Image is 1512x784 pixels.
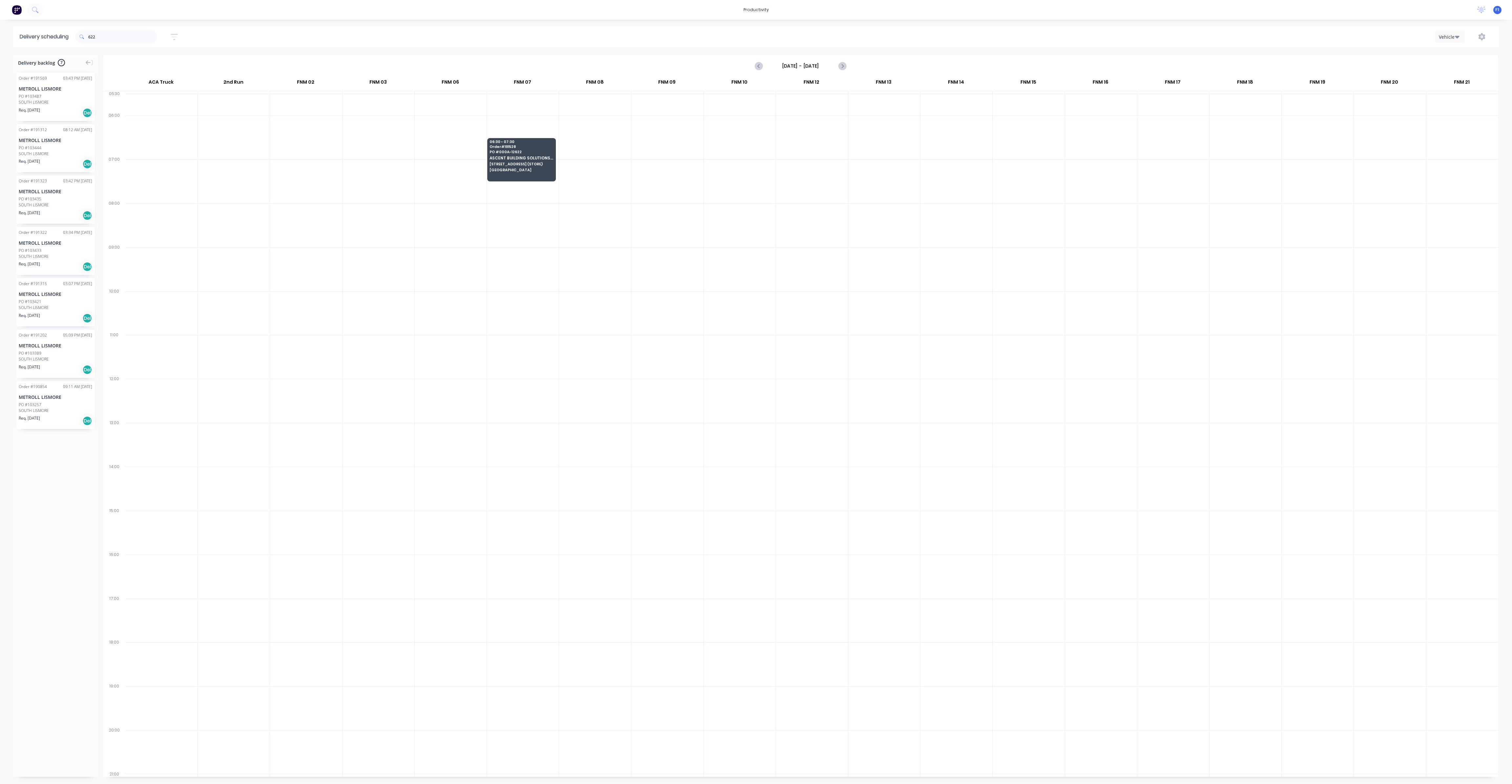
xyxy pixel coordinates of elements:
[82,365,92,375] div: Del
[103,595,125,639] div: 17:00
[58,59,65,66] span: 7
[19,99,92,105] div: SOUTH LISMORE
[103,770,125,778] div: 21:00
[63,384,92,390] div: 09:11 AM [DATE]
[103,682,125,726] div: 19:00
[103,419,125,463] div: 13:00
[103,90,125,112] div: 05:30
[63,127,92,133] div: 08:12 AM [DATE]
[63,230,92,236] div: 03:34 PM [DATE]
[1064,76,1136,91] div: FNM 16
[103,638,125,682] div: 18:00
[103,331,125,375] div: 11:00
[19,75,47,81] div: Order # 191569
[703,76,775,91] div: FNM 10
[63,178,92,184] div: 03:42 PM [DATE]
[1281,76,1353,91] div: FNM 19
[19,85,92,92] div: METROLL LISMORE
[1439,33,1458,40] div: Vehicle
[19,188,92,195] div: METROLL LISMORE
[920,76,992,91] div: FNM 14
[490,140,553,144] span: 06:30 - 07:30
[103,155,125,199] div: 07:00
[490,150,553,154] span: PO # 000A-12622
[19,402,41,408] div: PO #103257
[82,262,92,272] div: Del
[19,239,92,246] div: METROLL LISMORE
[19,261,40,267] span: Req. [DATE]
[63,332,92,338] div: 05:09 PM [DATE]
[63,281,92,287] div: 03:07 PM [DATE]
[82,159,92,169] div: Del
[103,199,125,243] div: 08:00
[848,76,920,91] div: FNM 13
[19,356,92,362] div: SOUTH LISMORE
[13,26,75,47] div: Delivery scheduling
[103,463,125,507] div: 14:00
[82,108,92,118] div: Del
[19,196,41,202] div: PO #103435
[88,30,157,43] input: Search for orders
[490,168,553,172] span: [GEOGRAPHIC_DATA]
[19,281,47,287] div: Order # 191315
[19,408,92,414] div: SOUTH LISMORE
[19,350,41,356] div: PO #103389
[103,551,125,595] div: 16:00
[414,76,486,91] div: FNM 06
[1209,76,1281,91] div: FNM 18
[103,243,125,287] div: 09:00
[1137,76,1209,91] div: FNM 17
[1495,7,1500,13] span: F1
[19,299,41,305] div: PO #103421
[19,313,40,319] span: Req. [DATE]
[19,93,41,99] div: PO #103487
[342,76,414,91] div: FNM 03
[490,145,553,149] span: Order # 191528
[19,210,40,216] span: Req. [DATE]
[490,156,553,160] span: ASCENT BUILDING SOLUTIONS PTY LTD
[19,342,92,349] div: METROLL LISMORE
[19,158,40,164] span: Req. [DATE]
[740,5,772,15] div: productivity
[198,76,269,91] div: 2nd Run
[992,76,1064,91] div: FNM 15
[103,287,125,331] div: 10:00
[103,507,125,551] div: 15:00
[19,178,47,184] div: Order # 191323
[12,5,22,15] img: Factory
[19,151,92,157] div: SOUTH LISMORE
[19,145,41,151] div: PO #103444
[103,375,125,419] div: 12:00
[19,127,47,133] div: Order # 191312
[63,75,92,81] div: 03:43 PM [DATE]
[19,332,47,338] div: Order # 191202
[19,202,92,208] div: SOUTH LISMORE
[103,726,125,770] div: 20:00
[19,230,47,236] div: Order # 191322
[18,59,55,66] span: Delivery backlog
[19,107,40,113] span: Req. [DATE]
[19,394,92,401] div: METROLL LISMORE
[19,415,40,421] span: Req. [DATE]
[19,291,92,298] div: METROLL LISMORE
[103,112,125,155] div: 06:00
[19,384,47,390] div: Order # 190854
[19,254,92,259] div: SOUTH LISMORE
[125,76,197,91] div: ACA Truck
[270,76,342,91] div: FNM 02
[1354,76,1425,91] div: FNM 20
[19,305,92,311] div: SOUTH LISMORE
[1435,31,1465,43] button: Vehicle
[631,76,703,91] div: FNM 09
[19,364,40,370] span: Req. [DATE]
[559,76,631,91] div: FNM 08
[490,162,553,166] span: [STREET_ADDRESS] (STORE)
[82,416,92,426] div: Del
[1426,76,1498,91] div: FNM 21
[776,76,848,91] div: FNM 12
[19,248,41,254] div: PO #103433
[19,137,92,144] div: METROLL LISMORE
[82,211,92,220] div: Del
[82,313,92,323] div: Del
[487,76,558,91] div: FNM 07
